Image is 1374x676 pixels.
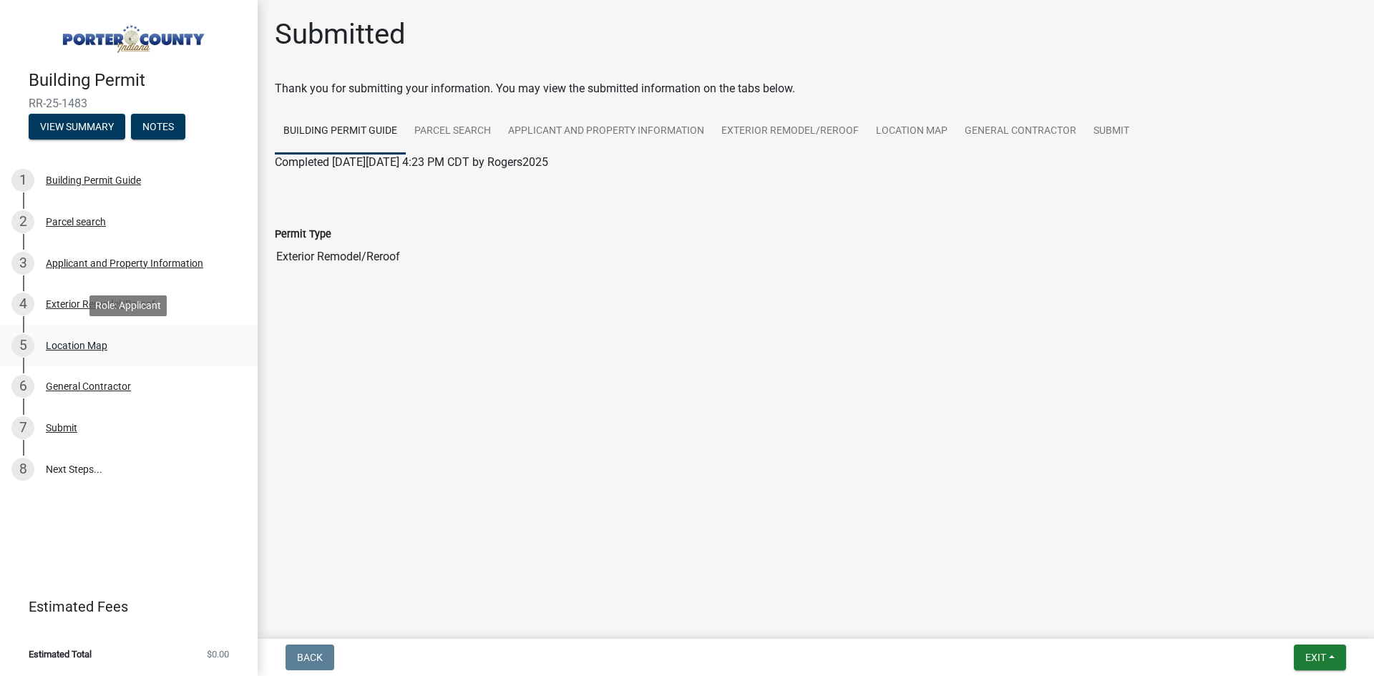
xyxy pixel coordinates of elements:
[29,97,229,110] span: RR-25-1483
[406,109,500,155] a: Parcel search
[275,155,548,169] span: Completed [DATE][DATE] 4:23 PM CDT by Rogers2025
[11,293,34,315] div: 4
[29,15,235,55] img: Porter County, Indiana
[89,295,167,316] div: Role: Applicant
[46,217,106,227] div: Parcel search
[275,109,406,155] a: Building Permit Guide
[297,652,323,663] span: Back
[11,416,34,439] div: 7
[46,299,155,309] div: Exterior Remodel/Reroof
[46,341,107,351] div: Location Map
[1085,109,1138,155] a: Submit
[11,458,34,481] div: 8
[11,252,34,275] div: 3
[29,122,125,133] wm-modal-confirm: Summary
[11,334,34,357] div: 5
[29,650,92,659] span: Estimated Total
[956,109,1085,155] a: General Contractor
[207,650,229,659] span: $0.00
[1305,652,1326,663] span: Exit
[131,122,185,133] wm-modal-confirm: Notes
[29,70,246,91] h4: Building Permit
[713,109,867,155] a: Exterior Remodel/Reroof
[500,109,713,155] a: Applicant and Property Information
[867,109,956,155] a: Location Map
[11,169,34,192] div: 1
[11,592,235,621] a: Estimated Fees
[29,114,125,139] button: View Summary
[131,114,185,139] button: Notes
[286,645,334,670] button: Back
[11,210,34,233] div: 2
[46,258,203,268] div: Applicant and Property Information
[275,230,331,240] label: Permit Type
[11,375,34,398] div: 6
[275,17,406,52] h1: Submitted
[46,423,77,433] div: Submit
[275,80,1357,97] div: Thank you for submitting your information. You may view the submitted information on the tabs below.
[46,175,141,185] div: Building Permit Guide
[46,381,131,391] div: General Contractor
[1294,645,1346,670] button: Exit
